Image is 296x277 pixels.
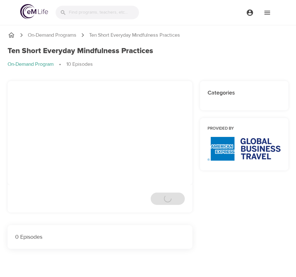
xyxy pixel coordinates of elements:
img: logo [20,4,48,19]
button: menu [241,4,258,21]
nav: breadcrumb [8,31,288,39]
a: On-Demand Programs [28,32,76,39]
nav: breadcrumb [8,61,288,68]
button: menu [258,4,276,21]
h1: Ten Short Everyday Mindfulness Practices [8,46,153,56]
p: 10 Episodes [66,61,93,68]
p: On-Demand Program [8,61,54,68]
p: Ten Short Everyday Mindfulness Practices [89,32,180,39]
p: 0 Episodes [15,233,185,241]
input: Find programs, teachers, etc... [69,6,139,19]
h6: Provided by [208,126,281,132]
img: AmEx%20GBT%20logo.png [208,137,281,161]
h6: Categories [208,89,281,98]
